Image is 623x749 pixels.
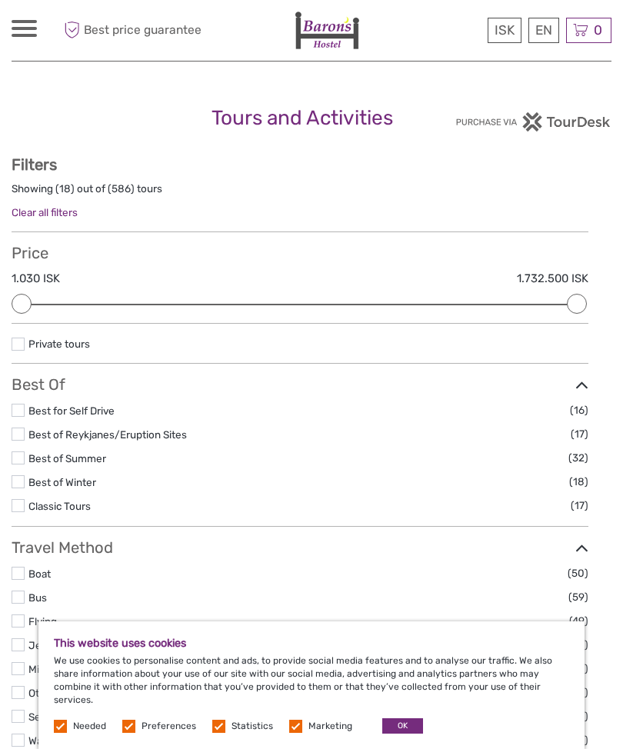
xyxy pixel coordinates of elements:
[59,181,71,196] label: 18
[308,720,352,733] label: Marketing
[28,428,187,441] a: Best of Reykjanes/Eruption Sites
[28,500,91,512] a: Classic Tours
[517,271,588,287] label: 1.732.500 ISK
[571,425,588,443] span: (17)
[528,18,559,43] div: EN
[568,449,588,467] span: (32)
[177,24,195,42] button: Open LiveChat chat widget
[591,22,605,38] span: 0
[142,720,196,733] label: Preferences
[28,639,82,651] a: Jeep / 4x4
[571,497,588,514] span: (17)
[54,637,569,650] h5: This website uses cookies
[60,18,202,43] span: Best price guarantee
[22,27,174,39] p: We're away right now. Please check back later!
[112,181,131,196] label: 586
[570,401,588,419] span: (16)
[495,22,515,38] span: ISK
[12,271,60,287] label: 1.030 ISK
[569,473,588,491] span: (18)
[12,181,588,205] div: Showing ( ) out of ( ) tours
[28,591,47,604] a: Bus
[28,663,95,675] a: Mini Bus / Car
[12,244,588,262] h3: Price
[569,612,588,630] span: (49)
[28,711,77,723] a: Self-Drive
[568,564,588,582] span: (50)
[28,687,118,699] a: Other / Non-Travel
[455,112,611,131] img: PurchaseViaTourDesk.png
[28,476,96,488] a: Best of Winter
[73,720,106,733] label: Needed
[232,720,273,733] label: Statistics
[28,452,106,464] a: Best of Summer
[212,106,411,131] h1: Tours and Activities
[295,12,359,49] img: 1836-9e372558-0328-4241-90e2-2ceffe36b1e5_logo_small.jpg
[28,404,115,417] a: Best for Self Drive
[568,588,588,606] span: (59)
[28,734,65,747] a: Walking
[12,206,78,218] a: Clear all filters
[28,615,57,627] a: Flying
[38,621,585,749] div: We use cookies to personalise content and ads, to provide social media features and to analyse ou...
[12,375,588,394] h3: Best Of
[28,338,90,350] a: Private tours
[28,568,51,580] a: Boat
[382,718,423,734] button: OK
[12,538,588,557] h3: Travel Method
[12,155,57,174] strong: Filters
